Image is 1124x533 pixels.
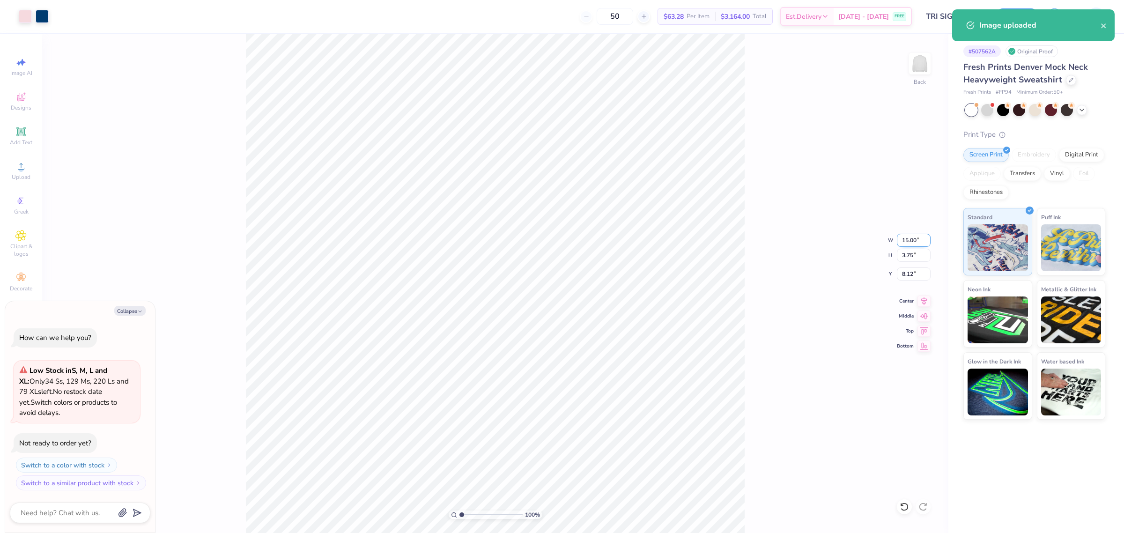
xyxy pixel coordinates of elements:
span: Only 34 Ss, 129 Ms, 220 Ls and 79 XLs left. Switch colors or products to avoid delays. [19,366,129,417]
span: 100 % [525,511,540,519]
div: # 507562A [963,45,1001,57]
span: Water based Ink [1041,356,1084,366]
button: Collapse [114,306,146,316]
span: Metallic & Glitter Ink [1041,284,1096,294]
div: Digital Print [1059,148,1104,162]
button: Switch to a similar product with stock [16,475,146,490]
span: Clipart & logos [5,243,37,258]
span: Center [897,298,914,304]
span: Image AI [10,69,32,77]
span: [DATE] - [DATE] [838,12,889,22]
span: $3,164.00 [721,12,750,22]
span: Glow in the Dark Ink [968,356,1021,366]
span: Minimum Order: 50 + [1016,89,1063,96]
div: Embroidery [1012,148,1056,162]
span: Designs [11,104,31,111]
span: Upload [12,173,30,181]
span: Add Text [10,139,32,146]
img: Back [910,54,929,73]
img: Neon Ink [968,296,1028,343]
input: – – [597,8,633,25]
span: Fresh Prints [963,89,991,96]
strong: Low Stock in S, M, L and XL : [19,366,107,386]
div: Not ready to order yet? [19,438,91,448]
button: close [1101,20,1107,31]
div: Foil [1073,167,1095,181]
img: Switch to a similar product with stock [135,480,141,486]
span: Neon Ink [968,284,991,294]
div: Image uploaded [979,20,1101,31]
img: Puff Ink [1041,224,1102,271]
div: Transfers [1004,167,1041,181]
span: Total [753,12,767,22]
img: Glow in the Dark Ink [968,369,1028,415]
img: Water based Ink [1041,369,1102,415]
button: Switch to a color with stock [16,458,117,473]
span: Standard [968,212,992,222]
span: Puff Ink [1041,212,1061,222]
div: Rhinestones [963,185,1009,200]
div: Print Type [963,129,1105,140]
div: Applique [963,167,1001,181]
span: No restock date yet. [19,387,102,407]
span: Decorate [10,285,32,292]
span: Middle [897,313,914,319]
span: Bottom [897,343,914,349]
span: Per Item [687,12,710,22]
input: Untitled Design [919,7,988,26]
span: Top [897,328,914,334]
span: $63.28 [664,12,684,22]
div: Original Proof [1006,45,1058,57]
span: # FP94 [996,89,1012,96]
div: Vinyl [1044,167,1070,181]
div: How can we help you? [19,333,91,342]
span: FREE [895,13,904,20]
span: Fresh Prints Denver Mock Neck Heavyweight Sweatshirt [963,61,1088,85]
span: Est. Delivery [786,12,821,22]
img: Standard [968,224,1028,271]
img: Metallic & Glitter Ink [1041,296,1102,343]
div: Back [914,78,926,86]
img: Switch to a color with stock [106,462,112,468]
div: Screen Print [963,148,1009,162]
span: Greek [14,208,29,215]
